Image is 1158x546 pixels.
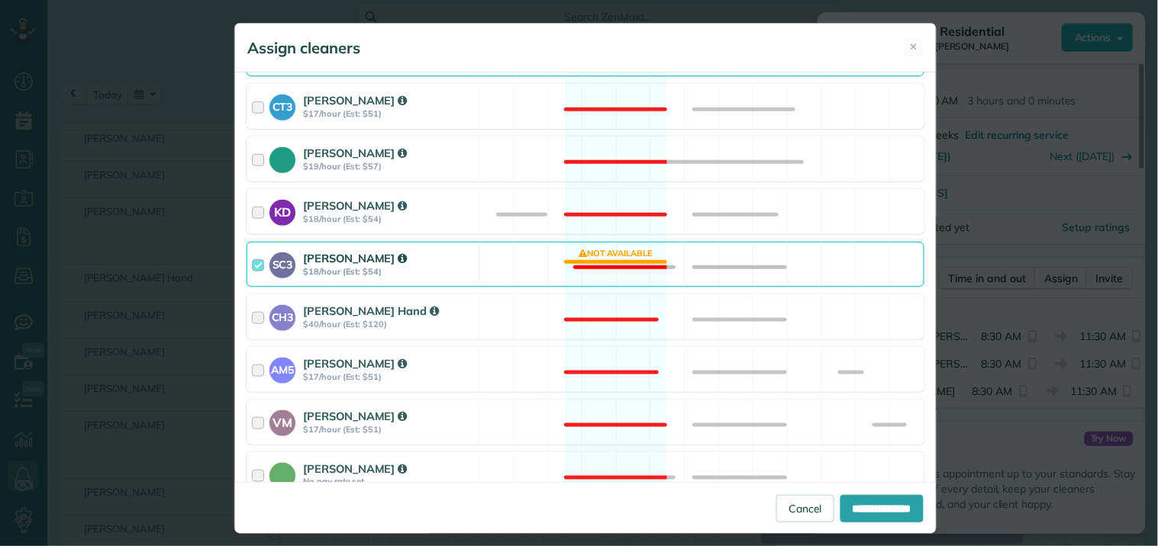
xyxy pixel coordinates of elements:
[303,304,439,318] strong: [PERSON_NAME] Hand
[303,161,474,172] strong: $19/hour (Est: $57)
[269,305,295,326] strong: CH3
[303,266,474,277] strong: $18/hour (Est: $54)
[303,214,474,224] strong: $18/hour (Est: $54)
[247,37,360,59] h5: Assign cleaners
[269,95,295,115] strong: CT3
[303,108,474,119] strong: $17/hour (Est: $51)
[303,424,474,435] strong: $17/hour (Est: $51)
[303,371,474,382] strong: $17/hour (Est: $51)
[910,40,918,54] span: ✕
[303,93,407,108] strong: [PERSON_NAME]
[269,358,295,378] strong: AM5
[303,356,407,371] strong: [PERSON_NAME]
[303,198,407,213] strong: [PERSON_NAME]
[269,200,295,221] strong: KD
[303,251,407,265] strong: [PERSON_NAME]
[303,477,474,487] strong: No pay rate set
[303,319,474,329] strong: $40/hour (Est: $120)
[269,252,295,273] strong: SC3
[269,410,295,432] strong: VM
[776,495,834,522] a: Cancel
[303,409,407,423] strong: [PERSON_NAME]
[303,146,407,160] strong: [PERSON_NAME]
[303,461,407,476] strong: [PERSON_NAME]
